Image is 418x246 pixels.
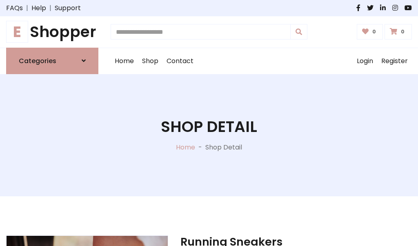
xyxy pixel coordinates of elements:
span: 0 [370,28,378,35]
a: EShopper [6,23,98,41]
a: Register [377,48,412,74]
a: Contact [162,48,198,74]
a: 0 [385,24,412,40]
a: Categories [6,48,98,74]
a: Home [111,48,138,74]
a: FAQs [6,3,23,13]
a: Help [31,3,46,13]
a: Home [176,143,195,152]
a: Support [55,3,81,13]
span: 0 [399,28,407,35]
a: Shop [138,48,162,74]
h1: Shopper [6,23,98,41]
h1: Shop Detail [161,118,257,136]
a: Login [353,48,377,74]
a: 0 [357,24,383,40]
p: Shop Detail [205,143,242,152]
span: | [46,3,55,13]
h6: Categories [19,57,56,65]
span: E [6,21,28,43]
p: - [195,143,205,152]
span: | [23,3,31,13]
